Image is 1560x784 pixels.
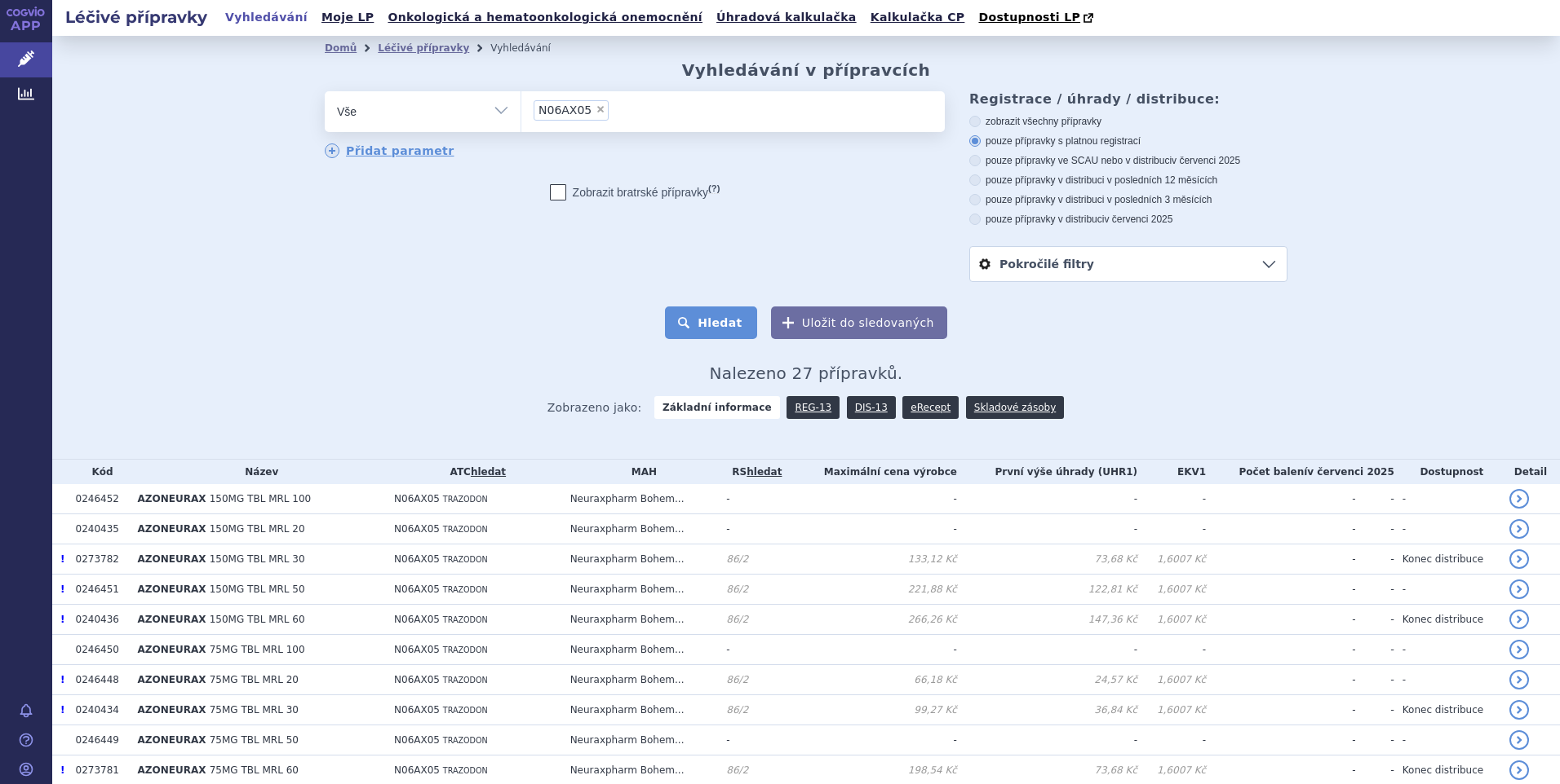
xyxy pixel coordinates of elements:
label: pouze přípravky v distribuci v posledních 12 měsících [969,174,1287,187]
td: - [718,725,787,755]
td: Konec distribuce [1394,544,1501,575]
span: N06AX05 [394,644,440,655]
span: AZONEURAX [138,614,206,625]
label: Zobrazit bratrské přípravky [550,184,720,200]
td: Neuraxpharm Bohem... [562,514,719,544]
td: 66,18 Kč [788,665,957,695]
span: N06AX05 [538,104,592,116]
td: Konec distribuce [1394,695,1501,725]
a: Onkologická a hematoonkologická onemocnění [383,7,707,29]
td: 0246452 [68,484,130,514]
span: AZONEURAX [138,523,206,535]
span: AZONEURAX [138,493,206,504]
th: ATC [386,460,562,484]
abbr: (?) [708,183,720,194]
td: 147,36 Kč [957,605,1137,635]
span: TRAZODON [443,615,488,624]
a: Pokročilé filtry [970,247,1287,281]
label: pouze přípravky v distribuci [969,213,1287,226]
span: 86/2 [726,614,748,625]
span: v červenci 2025 [1104,214,1172,225]
td: 133,12 Kč [788,544,957,575]
th: Počet balení [1206,460,1394,484]
td: - [1394,575,1501,605]
th: První výše úhrady (UHR1) [957,460,1137,484]
td: Neuraxpharm Bohem... [562,544,719,575]
span: 150MG TBL MRL 20 [210,523,305,535]
td: - [957,635,1137,665]
a: detail [1509,640,1529,659]
span: 86/2 [726,704,748,716]
span: 75MG TBL MRL 50 [210,734,299,746]
td: 1,6007 Kč [1137,575,1206,605]
td: 0273782 [68,544,130,575]
td: - [1206,514,1355,544]
td: - [1394,484,1501,514]
td: - [1356,605,1394,635]
td: - [1206,484,1355,514]
th: Maximální cena výrobce [788,460,957,484]
a: detail [1509,610,1529,629]
span: 86/2 [726,553,748,565]
span: 86/2 [726,764,748,776]
td: - [1206,725,1355,755]
td: - [1356,544,1394,575]
a: Moje LP [317,7,379,29]
span: TRAZODON [443,585,488,594]
span: TRAZODON [443,706,488,715]
td: - [1137,514,1206,544]
span: v červenci 2025 [1307,466,1394,478]
span: N06AX05 [394,523,440,535]
label: zobrazit všechny přípravky [969,115,1287,128]
h2: Vyhledávání v přípravcích [682,60,931,80]
a: Přidat parametr [325,143,454,158]
span: 150MG TBL MRL 60 [210,614,305,625]
td: 0246451 [68,575,130,605]
span: Poslední data tohoto produktu jsou ze SCAU platného k 01.07.2024. [60,553,64,565]
td: - [718,514,787,544]
li: Vyhledávání [490,36,572,60]
td: - [788,635,957,665]
label: pouze přípravky s platnou registrací [969,134,1287,148]
td: 73,68 Kč [957,544,1137,575]
a: Kalkulačka CP [866,7,970,29]
th: Kód [68,460,130,484]
span: Poslední data tohoto produktu jsou ze SCAU platného k 01.07.2024. [60,764,64,776]
button: Hledat [665,306,757,339]
span: 150MG TBL MRL 50 [210,584,305,595]
td: - [1137,635,1206,665]
td: Neuraxpharm Bohem... [562,695,719,725]
span: AZONEURAX [138,734,206,746]
a: DIS-13 [847,396,896,419]
span: 75MG TBL MRL 60 [210,764,299,776]
th: Detail [1501,460,1560,484]
a: detail [1509,760,1529,780]
a: eRecept [902,396,959,419]
td: - [1356,665,1394,695]
span: N06AX05 [394,584,440,595]
td: Konec distribuce [1394,605,1501,635]
td: - [957,514,1137,544]
span: TRAZODON [443,645,488,654]
span: 150MG TBL MRL 30 [210,553,305,565]
td: 99,27 Kč [788,695,957,725]
span: N06AX05 [394,614,440,625]
span: Poslední data tohoto produktu jsou ze SCAU platného k 01.07.2024. [60,614,64,625]
td: 0246449 [68,725,130,755]
a: detail [1509,519,1529,539]
span: 75MG TBL MRL 30 [210,704,299,716]
span: Nalezeno 27 přípravků. [710,363,903,383]
td: - [1137,484,1206,514]
span: AZONEURAX [138,584,206,595]
span: TRAZODON [443,766,488,775]
td: - [1394,725,1501,755]
th: MAH [562,460,719,484]
span: 75MG TBL MRL 20 [210,674,299,685]
span: Dostupnosti LP [978,11,1080,24]
td: 1,6007 Kč [1137,695,1206,725]
a: Vyhledávání [220,7,312,29]
td: 1,6007 Kč [1137,665,1206,695]
span: TRAZODON [443,555,488,564]
th: EKV1 [1137,460,1206,484]
a: detail [1509,670,1529,689]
